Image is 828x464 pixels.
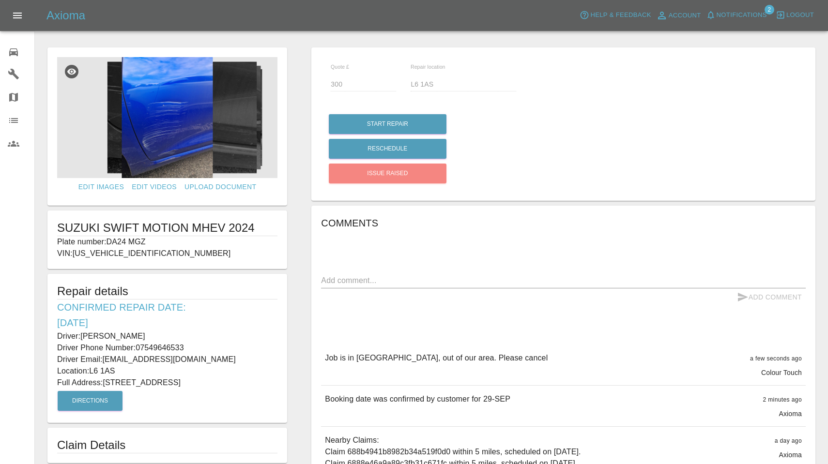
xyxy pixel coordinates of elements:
h1: Claim Details [57,437,277,453]
a: Edit Images [75,178,128,196]
p: Driver Phone Number: 07549646533 [57,342,277,354]
h6: Comments [321,215,806,231]
span: Help & Feedback [590,10,651,21]
span: Logout [786,10,814,21]
button: Start Repair [329,114,446,134]
p: Axioma [779,450,802,460]
a: Edit Videos [128,178,181,196]
h5: Repair details [57,284,277,299]
p: VIN: [US_VEHICLE_IDENTIFICATION_NUMBER] [57,248,277,259]
img: c52492b4-b531-4883-a231-e17507cdc6c6 [57,57,277,178]
span: 2 [765,5,774,15]
p: Axioma [779,409,802,419]
button: Help & Feedback [577,8,653,23]
h6: Confirmed Repair Date: [DATE] [57,299,277,330]
p: Driver Email: [EMAIL_ADDRESS][DOMAIN_NAME] [57,354,277,365]
p: Plate number: DA24 MGZ [57,236,277,248]
p: Job is in [GEOGRAPHIC_DATA], out of our area. Please cancel [325,352,548,364]
h1: SUZUKI SWIFT MOTION MHEV 2024 [57,220,277,236]
span: 2 minutes ago [763,396,802,403]
span: Repair location [411,64,445,70]
button: Directions [58,391,123,411]
span: Quote £ [331,64,349,70]
p: Full Address: [STREET_ADDRESS] [57,377,277,389]
button: Open drawer [6,4,29,27]
a: Account [654,8,704,23]
p: Driver: [PERSON_NAME] [57,330,277,342]
h5: Axioma [46,8,85,23]
span: Account [669,10,701,21]
button: Reschedule [329,139,446,159]
button: Notifications [704,8,769,23]
a: Upload Document [181,178,260,196]
p: Booking date was confirmed by customer for 29-SEP [325,393,510,405]
span: a few seconds ago [750,355,802,362]
span: Notifications [717,10,767,21]
p: Location: L6 1AS [57,365,277,377]
button: Logout [773,8,816,23]
span: a day ago [775,437,802,444]
p: Colour Touch [761,368,802,377]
